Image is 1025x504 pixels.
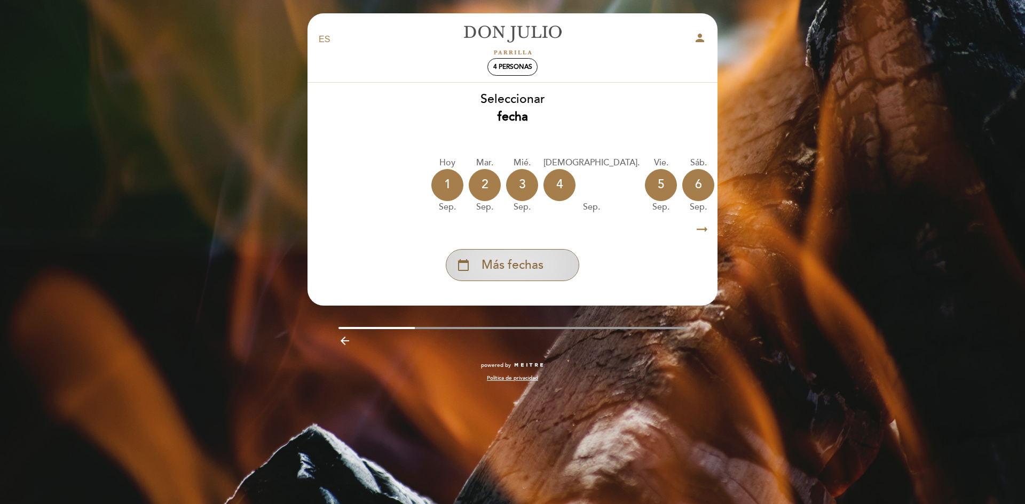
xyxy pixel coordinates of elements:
[431,201,463,213] div: sep.
[457,256,470,274] i: calendar_today
[682,201,714,213] div: sep.
[498,109,528,124] b: fecha
[694,218,710,241] i: arrow_right_alt
[682,157,714,169] div: sáb.
[645,169,677,201] div: 5
[506,201,538,213] div: sep.
[431,157,463,169] div: Hoy
[487,374,538,382] a: Política de privacidad
[482,257,543,274] span: Más fechas
[469,201,501,213] div: sep.
[307,91,718,126] div: Seleccionar
[693,31,706,48] button: person
[446,25,579,54] a: [PERSON_NAME]
[431,169,463,201] div: 1
[682,169,714,201] div: 6
[469,169,501,201] div: 2
[506,169,538,201] div: 3
[469,157,501,169] div: mar.
[493,63,532,71] span: 4 personas
[514,363,544,368] img: MEITRE
[338,334,351,347] i: arrow_backward
[543,169,575,201] div: 4
[543,201,640,213] div: sep.
[645,201,677,213] div: sep.
[481,362,511,369] span: powered by
[645,157,677,169] div: vie.
[481,362,544,369] a: powered by
[693,31,706,44] i: person
[543,157,640,169] div: [DEMOGRAPHIC_DATA].
[506,157,538,169] div: mié.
